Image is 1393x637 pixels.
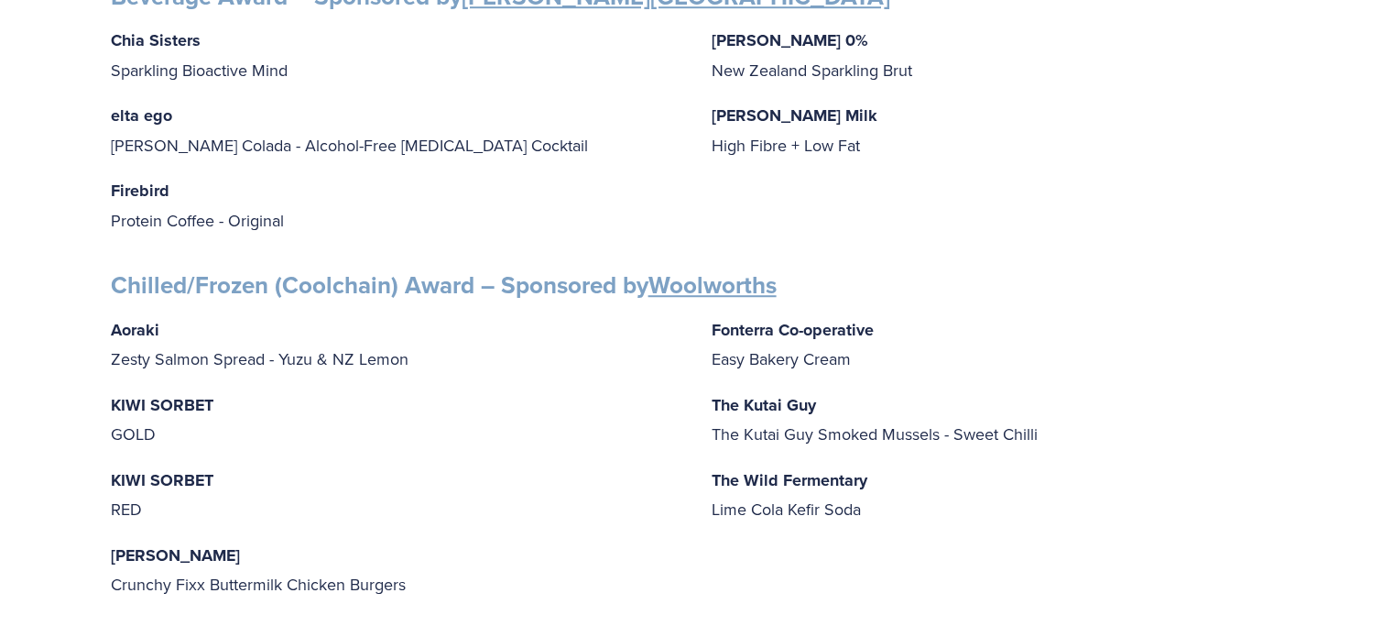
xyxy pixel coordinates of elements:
p: Crunchy Fixx Buttermilk Chicken Burgers [111,541,682,599]
strong: Aoraki [111,318,159,342]
strong: KIWI SORBET [111,468,213,492]
strong: KIWI SORBET [111,393,213,417]
p: GOLD [111,390,682,449]
strong: The Wild Fermentary [712,468,867,492]
p: Lime Cola Kefir Soda [712,466,1283,524]
p: Zesty Salmon Spread - Yuzu & NZ Lemon [111,315,682,374]
p: Protein Coffee - Original [111,176,682,235]
strong: The Kutai Guy [712,393,816,417]
strong: [PERSON_NAME] Milk [712,104,877,127]
a: Woolworths [648,268,777,302]
p: [PERSON_NAME] Colada - Alcohol-Free [MEDICAL_DATA] Cocktail [111,101,682,159]
strong: Chilled/Frozen (Coolchain) Award – Sponsored by [111,268,777,302]
p: Sparkling Bioactive Mind [111,26,682,84]
p: Easy Bakery Cream [712,315,1283,374]
strong: Chia Sisters [111,28,201,52]
strong: [PERSON_NAME] 0% [712,28,868,52]
p: High Fibre + Low Fat [712,101,1283,159]
strong: Fonterra Co-operative [712,318,874,342]
p: RED [111,466,682,524]
strong: [PERSON_NAME] [111,544,240,567]
p: The Kutai Guy Smoked Mussels - Sweet Chilli [712,390,1283,449]
p: New Zealand Sparkling Brut [712,26,1283,84]
strong: Firebird [111,179,169,203]
strong: elta ego [111,104,172,127]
